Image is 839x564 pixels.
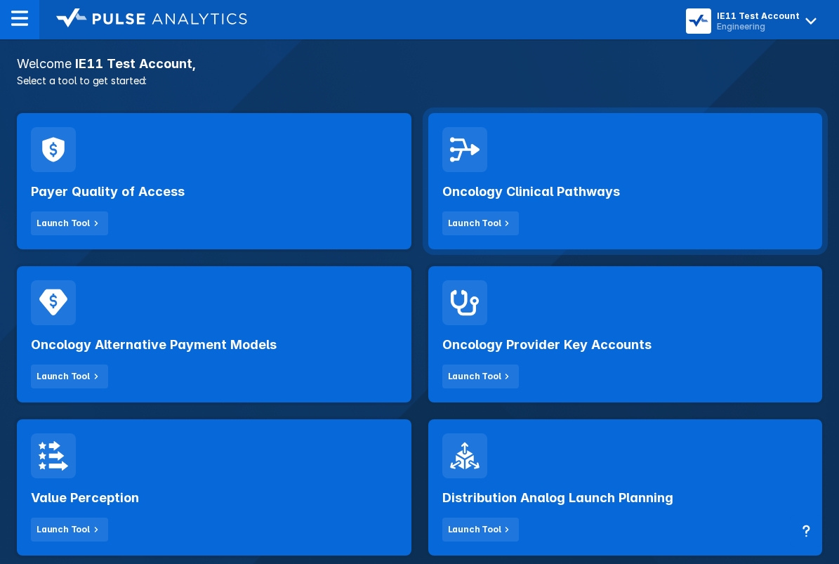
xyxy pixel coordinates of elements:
button: Launch Tool [31,518,108,542]
button: Launch Tool [31,211,108,235]
p: Select a tool to get started: [8,73,831,88]
button: Launch Tool [442,211,520,235]
a: Oncology Alternative Payment ModelsLaunch Tool [17,266,411,402]
div: Engineering [717,21,800,32]
h2: Payer Quality of Access [31,183,185,200]
button: Launch Tool [442,518,520,542]
img: menu--horizontal.svg [11,10,28,27]
h2: Oncology Clinical Pathways [442,183,620,200]
div: Launch Tool [448,370,501,383]
a: Payer Quality of AccessLaunch Tool [17,113,411,249]
a: logo [39,8,247,31]
img: logo [56,8,247,28]
div: Launch Tool [448,523,501,536]
button: Launch Tool [31,365,108,388]
div: Launch Tool [37,370,90,383]
h2: Oncology Alternative Payment Models [31,336,277,353]
img: menu button [689,11,708,31]
h2: Oncology Provider Key Accounts [442,336,652,353]
div: Contact Support [790,515,822,547]
div: Launch Tool [37,523,90,536]
div: Launch Tool [448,217,501,230]
a: Value PerceptionLaunch Tool [17,419,411,556]
div: Launch Tool [37,217,90,230]
span: Welcome [17,56,72,71]
h3: IE11 Test Account , [8,58,831,70]
a: Oncology Provider Key AccountsLaunch Tool [428,266,823,402]
div: IE11 Test Account [717,11,800,21]
h2: Value Perception [31,490,139,506]
a: Distribution Analog Launch PlanningLaunch Tool [428,419,823,556]
h2: Distribution Analog Launch Planning [442,490,673,506]
button: Launch Tool [442,365,520,388]
a: Oncology Clinical PathwaysLaunch Tool [428,113,823,249]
